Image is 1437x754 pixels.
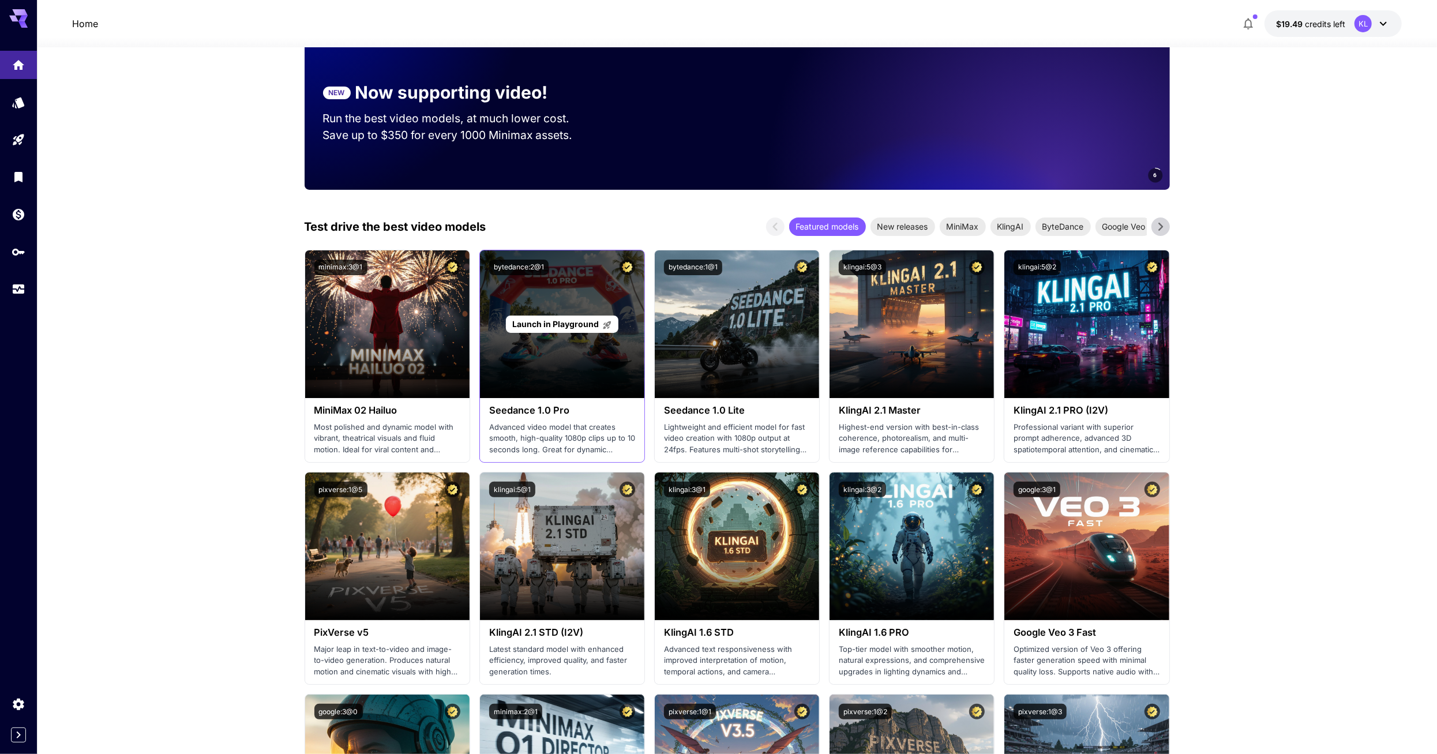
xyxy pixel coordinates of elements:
h3: KlingAI 2.1 STD (I2V) [489,627,635,638]
div: API Keys [12,245,25,259]
img: alt [1004,472,1169,620]
span: $19.49 [1276,19,1305,29]
button: Certified Model – Vetted for best performance and includes a commercial license. [794,482,810,497]
span: MiniMax [940,220,986,232]
button: pixverse:1@1 [664,704,716,719]
div: $19.4868 [1276,18,1345,30]
button: klingai:5@3 [839,260,886,275]
img: alt [305,250,470,398]
button: Certified Model – Vetted for best performance and includes a commercial license. [445,482,460,497]
p: Now supporting video! [355,80,548,106]
h3: Seedance 1.0 Lite [664,405,810,416]
button: klingai:5@2 [1014,260,1061,275]
button: Certified Model – Vetted for best performance and includes a commercial license. [794,704,810,719]
button: Certified Model – Vetted for best performance and includes a commercial license. [1145,260,1160,275]
h3: KlingAI 2.1 Master [839,405,985,416]
span: KlingAI [990,220,1031,232]
img: alt [1004,250,1169,398]
div: New releases [871,217,935,236]
span: New releases [871,220,935,232]
span: Google Veo [1095,220,1153,232]
p: NEW [329,88,345,98]
button: Certified Model – Vetted for best performance and includes a commercial license. [1145,704,1160,719]
button: Certified Model – Vetted for best performance and includes a commercial license. [969,260,985,275]
button: pixverse:1@2 [839,704,892,719]
h3: Seedance 1.0 Pro [489,405,635,416]
p: Lightweight and efficient model for fast video creation with 1080p output at 24fps. Features mult... [664,422,810,456]
button: klingai:3@1 [664,482,710,497]
div: KL [1355,15,1372,32]
div: Playground [12,133,25,147]
span: Launch in Playground [512,319,599,329]
button: Certified Model – Vetted for best performance and includes a commercial license. [445,260,460,275]
p: Run the best video models, at much lower cost. [323,110,592,127]
span: 6 [1154,171,1157,179]
p: Most polished and dynamic model with vibrant, theatrical visuals and fluid motion. Ideal for vira... [314,422,460,456]
button: Certified Model – Vetted for best performance and includes a commercial license. [620,704,635,719]
a: Home [72,17,98,31]
p: Advanced video model that creates smooth, high-quality 1080p clips up to 10 seconds long. Great f... [489,422,635,456]
button: Certified Model – Vetted for best performance and includes a commercial license. [794,260,810,275]
p: Optimized version of Veo 3 offering faster generation speed with minimal quality loss. Supports n... [1014,644,1160,678]
button: Expand sidebar [11,727,26,742]
span: Featured models [789,220,866,232]
p: Latest standard model with enhanced efficiency, improved quality, and faster generation times. [489,644,635,678]
button: pixverse:1@5 [314,482,367,497]
button: klingai:3@2 [839,482,886,497]
nav: breadcrumb [72,17,98,31]
img: alt [655,250,819,398]
p: Professional variant with superior prompt adherence, advanced 3D spatiotemporal attention, and ci... [1014,422,1160,456]
button: bytedance:1@1 [664,260,722,275]
h3: KlingAI 1.6 PRO [839,627,985,638]
button: Certified Model – Vetted for best performance and includes a commercial license. [445,704,460,719]
button: google:3@1 [1014,482,1060,497]
div: MiniMax [940,217,986,236]
h3: KlingAI 2.1 PRO (I2V) [1014,405,1160,416]
img: alt [655,472,819,620]
button: klingai:5@1 [489,482,535,497]
button: Certified Model – Vetted for best performance and includes a commercial license. [969,704,985,719]
div: Usage [12,282,25,297]
button: minimax:2@1 [489,704,542,719]
span: credits left [1305,19,1345,29]
div: Models [12,92,25,106]
div: Wallet [12,207,25,222]
button: Certified Model – Vetted for best performance and includes a commercial license. [620,482,635,497]
button: Certified Model – Vetted for best performance and includes a commercial license. [1145,482,1160,497]
p: Highest-end version with best-in-class coherence, photorealism, and multi-image reference capabil... [839,422,985,456]
button: bytedance:2@1 [489,260,549,275]
p: Advanced text responsiveness with improved interpretation of motion, temporal actions, and camera... [664,644,810,678]
p: Top-tier model with smoother motion, natural expressions, and comprehensive upgrades in lighting ... [839,644,985,678]
p: Major leap in text-to-video and image-to-video generation. Produces natural motion and cinematic ... [314,644,460,678]
button: minimax:3@1 [314,260,367,275]
button: google:3@0 [314,704,363,719]
img: alt [830,472,994,620]
div: Google Veo [1095,217,1153,236]
div: ByteDance [1035,217,1091,236]
div: Home [12,55,25,69]
h3: KlingAI 1.6 STD [664,627,810,638]
button: pixverse:1@3 [1014,704,1067,719]
button: $19.4868KL [1265,10,1402,37]
a: Launch in Playground [506,316,618,333]
div: Settings [12,697,25,711]
h3: Google Veo 3 Fast [1014,627,1160,638]
div: KlingAI [990,217,1031,236]
p: Test drive the best video models [305,218,486,235]
img: alt [480,472,644,620]
h3: MiniMax 02 Hailuo [314,405,460,416]
h3: PixVerse v5 [314,627,460,638]
img: alt [830,250,994,398]
span: ByteDance [1035,220,1091,232]
img: alt [305,472,470,620]
div: Library [12,170,25,184]
p: Save up to $350 for every 1000 Minimax assets. [323,127,592,144]
button: Certified Model – Vetted for best performance and includes a commercial license. [969,482,985,497]
div: Featured models [789,217,866,236]
button: Certified Model – Vetted for best performance and includes a commercial license. [620,260,635,275]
